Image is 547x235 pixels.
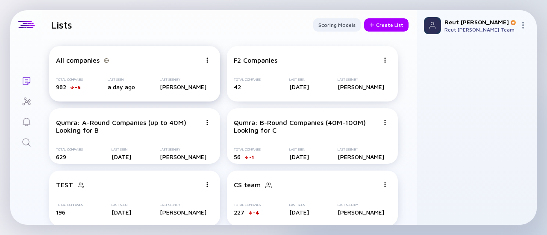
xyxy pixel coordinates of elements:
div: [PERSON_NAME] [338,209,384,216]
div: [DATE] [112,153,131,160]
div: [PERSON_NAME] [160,153,206,160]
div: Last Seen By [338,203,384,207]
div: -1 [249,154,254,160]
span: 982 [56,83,66,90]
div: Total Companies [234,148,261,151]
div: TEST [56,181,73,189]
div: Last Seen [289,148,309,151]
div: Last Seen By [338,148,384,151]
div: [PERSON_NAME] [338,153,384,160]
div: Reut [PERSON_NAME] Team [444,26,516,33]
span: 629 [56,153,66,160]
div: [PERSON_NAME] [338,83,384,90]
span: 196 [56,209,65,216]
div: F2 Companies [234,56,277,64]
div: All companies [56,56,100,64]
div: Total Companies [234,203,261,207]
div: Total Companies [56,203,83,207]
div: CS team [234,181,261,189]
div: Total Companies [234,78,261,81]
div: Last Seen By [160,78,206,81]
img: Menu [205,120,210,125]
div: Qumra: A-Round Companies (up to 40M) Looking for B [56,119,201,134]
img: Menu [382,120,388,125]
div: [PERSON_NAME] [160,83,206,90]
div: Last Seen [108,78,135,81]
div: [DATE] [289,83,309,90]
div: Last Seen [112,203,131,207]
span: 227 [234,209,244,216]
span: 42 [234,83,241,90]
div: Reut [PERSON_NAME] [444,18,516,26]
span: 56 [234,153,241,160]
a: Lists [10,70,42,90]
img: Menu [205,182,210,187]
img: Menu [205,58,210,63]
img: Menu [520,22,526,29]
div: Last Seen By [160,148,206,151]
div: Total Companies [56,78,83,81]
img: Menu [382,58,388,63]
img: Profile Picture [424,17,441,34]
a: Search [10,131,42,152]
div: Last Seen By [338,78,384,81]
div: [DATE] [112,209,131,216]
h1: Lists [51,19,72,31]
div: Last Seen [289,203,309,207]
div: -4 [253,209,259,216]
div: Last Seen [112,148,131,151]
div: a day ago [108,83,135,90]
div: [PERSON_NAME] [160,209,206,216]
button: Scoring Models [313,18,361,32]
button: Create List [364,18,409,32]
div: Last Seen By [160,203,206,207]
div: [DATE] [289,209,309,216]
a: Investor Map [10,90,42,111]
div: Qumra: B-Round Companies (40M-100M) Looking for C [234,119,379,134]
div: -5 [75,84,81,90]
div: [DATE] [289,153,309,160]
img: Menu [382,182,388,187]
a: Reminders [10,111,42,131]
div: Last Seen [289,78,309,81]
div: Total Companies [56,148,83,151]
